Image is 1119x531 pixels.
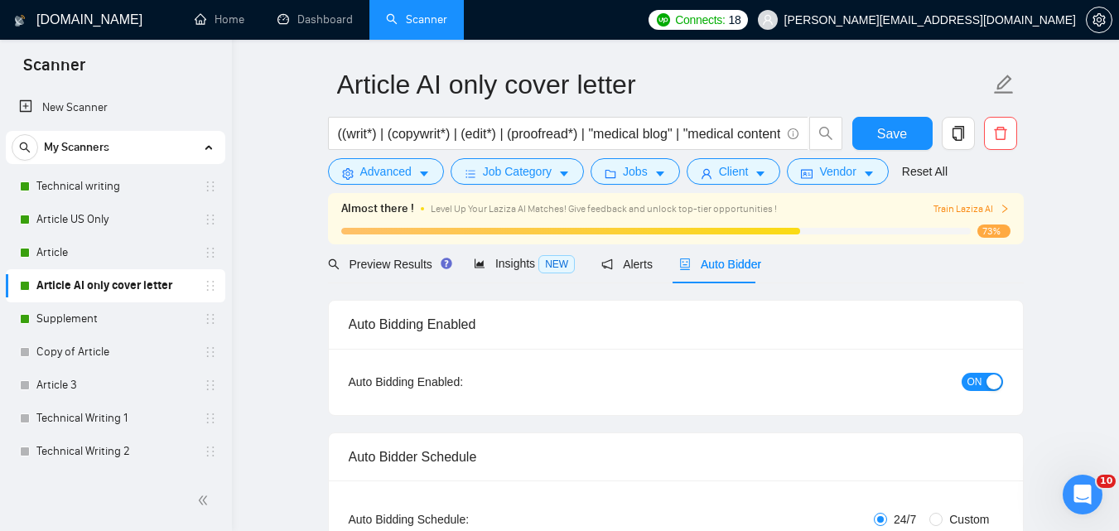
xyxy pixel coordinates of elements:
[1086,7,1112,33] button: setting
[451,158,584,185] button: barsJob Categorycaret-down
[14,7,26,34] img: logo
[993,74,1015,95] span: edit
[729,11,741,29] span: 18
[204,213,217,226] span: holder
[943,126,974,141] span: copy
[787,158,888,185] button: idcardVendorcaret-down
[204,445,217,458] span: holder
[349,301,1003,348] div: Auto Bidding Enabled
[977,224,1010,238] span: 73%
[277,12,353,27] a: dashboardDashboard
[943,510,996,529] span: Custom
[349,510,567,529] div: Auto Bidding Schedule:
[36,269,194,302] a: Article AI only cover letter
[474,258,485,269] span: area-chart
[328,158,444,185] button: settingAdvancedcaret-down
[762,14,774,26] span: user
[474,257,575,270] span: Insights
[439,256,454,271] div: Tooltip anchor
[338,123,780,144] input: Search Freelance Jobs...
[852,117,933,150] button: Save
[605,167,616,180] span: folder
[337,64,990,105] input: Scanner name...
[788,128,798,139] span: info-circle
[942,117,975,150] button: copy
[431,203,777,215] span: Level Up Your Laziza AI Matches! Give feedback and unlock top-tier opportunities !
[985,126,1016,141] span: delete
[591,158,680,185] button: folderJobscaret-down
[675,11,725,29] span: Connects:
[863,167,875,180] span: caret-down
[418,167,430,180] span: caret-down
[10,53,99,88] span: Scanner
[360,162,412,181] span: Advanced
[601,258,653,271] span: Alerts
[887,510,923,529] span: 24/7
[801,167,813,180] span: idcard
[679,258,691,270] span: robot
[44,131,109,164] span: My Scanners
[204,412,217,425] span: holder
[204,279,217,292] span: holder
[1086,13,1112,27] a: setting
[601,258,613,270] span: notification
[657,13,670,27] img: upwork-logo.png
[36,170,194,203] a: Technical writing
[204,180,217,193] span: holder
[558,167,570,180] span: caret-down
[12,142,37,153] span: search
[877,123,907,144] span: Save
[36,203,194,236] a: Article US Only
[204,246,217,259] span: holder
[719,162,749,181] span: Client
[1087,13,1112,27] span: setting
[36,236,194,269] a: Article
[933,201,1010,217] button: Train Laziza AI
[36,335,194,369] a: Copy of Article
[755,167,766,180] span: caret-down
[687,158,781,185] button: userClientcaret-down
[819,162,856,181] span: Vendor
[701,167,712,180] span: user
[679,258,761,271] span: Auto Bidder
[386,12,447,27] a: searchScanner
[197,492,214,509] span: double-left
[36,369,194,402] a: Article 3
[902,162,948,181] a: Reset All
[36,468,194,501] a: Technical Writing 3
[349,433,1003,480] div: Auto Bidder Schedule
[465,167,476,180] span: bars
[6,91,225,124] li: New Scanner
[328,258,447,271] span: Preview Results
[195,12,244,27] a: homeHome
[654,167,666,180] span: caret-down
[967,373,982,391] span: ON
[483,162,552,181] span: Job Category
[12,134,38,161] button: search
[341,200,414,218] span: Almost there !
[984,117,1017,150] button: delete
[204,345,217,359] span: holder
[328,258,340,270] span: search
[36,302,194,335] a: Supplement
[204,312,217,326] span: holder
[349,373,567,391] div: Auto Bidding Enabled:
[6,131,225,501] li: My Scanners
[1097,475,1116,488] span: 10
[809,117,842,150] button: search
[623,162,648,181] span: Jobs
[36,435,194,468] a: Technical Writing 2
[538,255,575,273] span: NEW
[342,167,354,180] span: setting
[810,126,842,141] span: search
[1063,475,1102,514] iframe: Intercom live chat
[204,379,217,392] span: holder
[19,91,212,124] a: New Scanner
[1000,204,1010,214] span: right
[36,402,194,435] a: Technical Writing 1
